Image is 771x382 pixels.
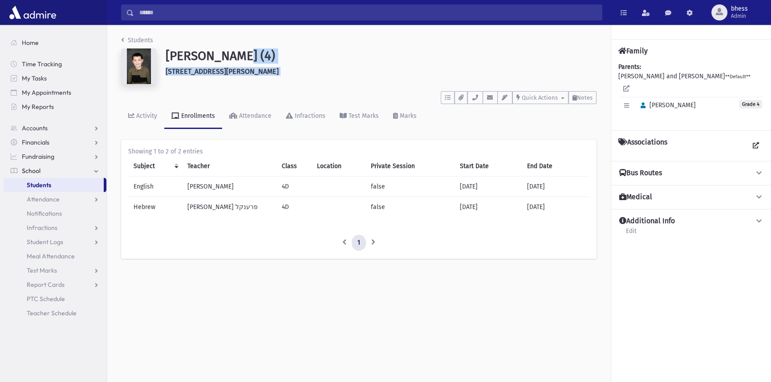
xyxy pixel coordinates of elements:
[27,195,60,203] span: Attendance
[618,217,764,226] button: Additional Info
[22,74,47,82] span: My Tasks
[27,281,65,289] span: Report Cards
[7,4,58,21] img: AdmirePro
[164,104,222,129] a: Enrollments
[22,88,71,97] span: My Appointments
[22,103,54,111] span: My Reports
[121,36,153,44] a: Students
[618,193,764,202] button: Medical
[333,104,386,129] a: Test Marks
[4,100,106,114] a: My Reports
[4,149,106,164] a: Fundraising
[27,295,65,303] span: PTC Schedule
[182,156,276,177] th: Teacher
[748,138,764,154] a: View all Associations
[577,94,592,101] span: Notes
[237,112,272,120] div: Attendance
[4,135,106,149] a: Financials
[27,181,51,189] span: Students
[22,60,62,68] span: Time Tracking
[618,169,764,178] button: Bus Routes
[454,156,522,177] th: Start Date
[182,197,276,217] td: [PERSON_NAME] פרענקל
[312,156,365,177] th: Location
[182,177,276,197] td: [PERSON_NAME]
[4,164,106,178] a: School
[27,309,77,317] span: Teacher Schedule
[347,112,379,120] div: Test Marks
[4,178,104,192] a: Students
[454,197,522,217] td: [DATE]
[618,62,764,123] div: [PERSON_NAME] and [PERSON_NAME]
[619,217,675,226] h4: Additional Info
[618,63,641,71] b: Parents:
[4,85,106,100] a: My Appointments
[4,263,106,277] a: Test Marks
[166,48,597,64] h1: [PERSON_NAME] (4)
[625,226,637,242] a: Edit
[27,224,57,232] span: Infractions
[222,104,279,129] a: Attendance
[27,238,63,246] span: Student Logs
[4,121,106,135] a: Accounts
[352,235,366,251] a: 1
[739,100,762,109] span: Grade 4
[179,112,215,120] div: Enrollments
[4,36,106,50] a: Home
[128,177,182,197] td: English
[619,193,652,202] h4: Medical
[276,156,312,177] th: Class
[128,147,589,156] div: Showing 1 to 2 of 2 entries
[166,67,597,76] h6: [STREET_ADDRESS][PERSON_NAME]
[365,156,454,177] th: Private Session
[512,91,568,104] button: Quick Actions
[4,277,106,292] a: Report Cards
[398,112,417,120] div: Marks
[134,112,157,120] div: Activity
[27,266,57,274] span: Test Marks
[522,156,589,177] th: End Date
[121,36,153,48] nav: breadcrumb
[365,177,454,197] td: false
[279,104,333,129] a: Infractions
[522,197,589,217] td: [DATE]
[27,209,62,217] span: Notifications
[4,292,106,306] a: PTC Schedule
[293,112,325,120] div: Infractions
[4,57,106,71] a: Time Tracking
[4,192,106,206] a: Attendance
[568,91,597,104] button: Notes
[4,249,106,263] a: Meal Attendance
[134,4,602,20] input: Search
[121,104,164,129] a: Activity
[522,94,558,101] span: Quick Actions
[4,306,106,320] a: Teacher Schedule
[4,71,106,85] a: My Tasks
[22,124,48,132] span: Accounts
[454,177,522,197] td: [DATE]
[619,169,662,178] h4: Bus Routes
[22,39,39,47] span: Home
[276,177,312,197] td: 4D
[22,138,49,146] span: Financials
[637,101,696,109] span: [PERSON_NAME]
[22,167,41,175] span: School
[4,206,106,221] a: Notifications
[522,177,589,197] td: [DATE]
[618,138,667,154] h4: Associations
[618,47,648,55] h4: Family
[4,235,106,249] a: Student Logs
[731,12,748,20] span: Admin
[365,197,454,217] td: false
[386,104,424,129] a: Marks
[731,5,748,12] span: bhess
[27,252,75,260] span: Meal Attendance
[128,156,182,177] th: Subject
[22,153,54,161] span: Fundraising
[4,221,106,235] a: Infractions
[276,197,312,217] td: 4D
[128,197,182,217] td: Hebrew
